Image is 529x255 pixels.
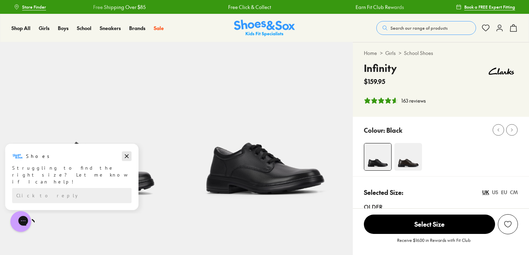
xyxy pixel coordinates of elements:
[376,21,476,35] button: Search our range of products
[397,237,470,249] p: Receive $16.00 in Rewards with Fit Club
[364,77,385,86] span: $159.95
[5,1,138,67] div: Campaign message
[58,25,69,31] span: Boys
[77,25,91,32] a: School
[364,188,403,197] p: Selected Size:
[39,25,50,32] a: Girls
[22,4,46,10] span: Store Finder
[485,61,518,82] img: Vendor logo
[176,42,352,218] img: 5-527117_1
[364,61,397,75] h4: Infinity
[154,25,164,32] a: Sale
[12,22,132,42] div: Struggling to find the right size? Let me know if I can help!
[364,202,518,211] div: Older
[385,49,396,57] a: Girls
[234,20,295,37] a: Shoes & Sox
[154,25,164,31] span: Sale
[129,25,145,31] span: Brands
[234,20,295,37] img: SNS_Logo_Responsive.svg
[364,125,385,135] p: Colour:
[364,143,391,170] img: 4-527116_1
[122,9,132,18] button: Dismiss campaign
[77,25,91,31] span: School
[386,125,402,135] p: Black
[364,214,495,234] button: Select Size
[456,1,515,13] a: Book a FREE Expert Fitting
[129,25,145,32] a: Brands
[93,3,146,11] a: Free Shipping Over $85
[364,49,377,57] a: Home
[498,214,518,234] button: Add to Wishlist
[356,3,404,11] a: Earn Fit Club Rewards
[12,45,132,60] div: Reply to the campaigns
[364,97,426,104] button: 4.85 stars, 163 ratings
[228,3,271,11] a: Free Click & Collect
[12,8,23,19] img: Shoes logo
[100,25,121,31] span: Sneakers
[5,8,138,42] div: Message from Shoes. Struggling to find the right size? Let me know if I can help!
[501,189,507,196] div: EU
[391,25,448,31] span: Search our range of products
[394,143,422,171] img: 4-109566_1
[39,25,50,31] span: Girls
[401,97,426,104] div: 163 reviews
[404,49,433,57] a: School Shoes
[100,25,121,32] a: Sneakers
[464,4,515,10] span: Book a FREE Expert Fitting
[58,25,69,32] a: Boys
[7,209,35,234] iframe: Gorgias live chat messenger
[26,10,53,17] h3: Shoes
[364,215,495,234] span: Select Size
[364,49,518,57] div: > >
[492,189,498,196] div: US
[482,189,489,196] div: UK
[11,25,30,32] a: Shop All
[14,1,46,13] a: Store Finder
[510,189,518,196] div: CM
[11,25,30,31] span: Shop All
